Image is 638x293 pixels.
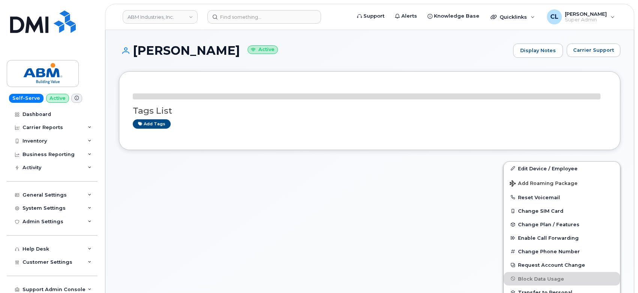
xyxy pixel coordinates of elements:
button: Change Plan / Features [504,218,620,231]
a: Edit Device / Employee [504,162,620,175]
span: Change Plan / Features [518,222,579,227]
button: Reset Voicemail [504,191,620,204]
a: Display Notes [513,44,563,58]
small: Active [248,45,278,54]
button: Change Phone Number [504,245,620,258]
button: Enable Call Forwarding [504,231,620,245]
h3: Tags List [133,106,606,116]
button: Block Data Usage [504,272,620,285]
button: Change SIM Card [504,204,620,218]
span: Carrier Support [573,47,614,54]
a: Add tags [133,119,171,129]
span: Add Roaming Package [510,180,578,188]
button: Add Roaming Package [504,175,620,191]
button: Carrier Support [567,44,620,57]
button: Request Account Change [504,258,620,272]
span: Enable Call Forwarding [518,235,579,241]
h1: [PERSON_NAME] [119,44,509,57]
